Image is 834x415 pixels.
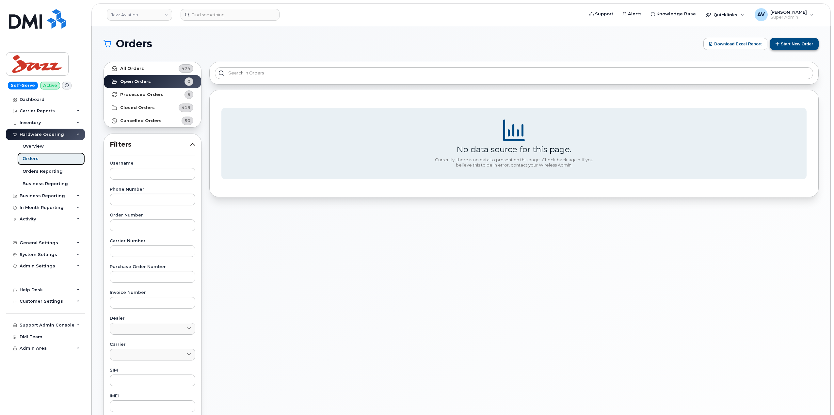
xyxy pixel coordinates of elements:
a: Processed Orders5 [104,88,201,101]
label: Dealer [110,316,195,321]
a: Open Orders0 [104,75,201,88]
input: Search in orders [215,67,813,79]
strong: Cancelled Orders [120,118,162,123]
span: 50 [184,118,190,124]
span: Filters [110,140,190,149]
strong: Processed Orders [120,92,164,97]
label: Purchase Order Number [110,265,195,269]
label: Carrier Number [110,239,195,243]
label: Username [110,161,195,166]
label: SIM [110,368,195,373]
label: IMEI [110,394,195,398]
a: Closed Orders419 [104,101,201,114]
strong: Closed Orders [120,105,155,110]
span: 5 [187,91,190,98]
strong: All Orders [120,66,144,71]
span: Orders [116,39,152,49]
label: Carrier [110,343,195,347]
span: 474 [182,65,190,72]
div: Currently, there is no data to present on this page. Check back again. If you believe this to be ... [432,157,596,168]
span: 419 [182,104,190,111]
span: 0 [187,78,190,85]
label: Order Number [110,213,195,217]
button: Start New Order [770,38,819,50]
a: Cancelled Orders50 [104,114,201,127]
button: Download Excel Report [703,38,767,50]
a: All Orders474 [104,62,201,75]
div: No data source for this page. [457,144,571,154]
strong: Open Orders [120,79,151,84]
label: Phone Number [110,187,195,192]
label: Invoice Number [110,291,195,295]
